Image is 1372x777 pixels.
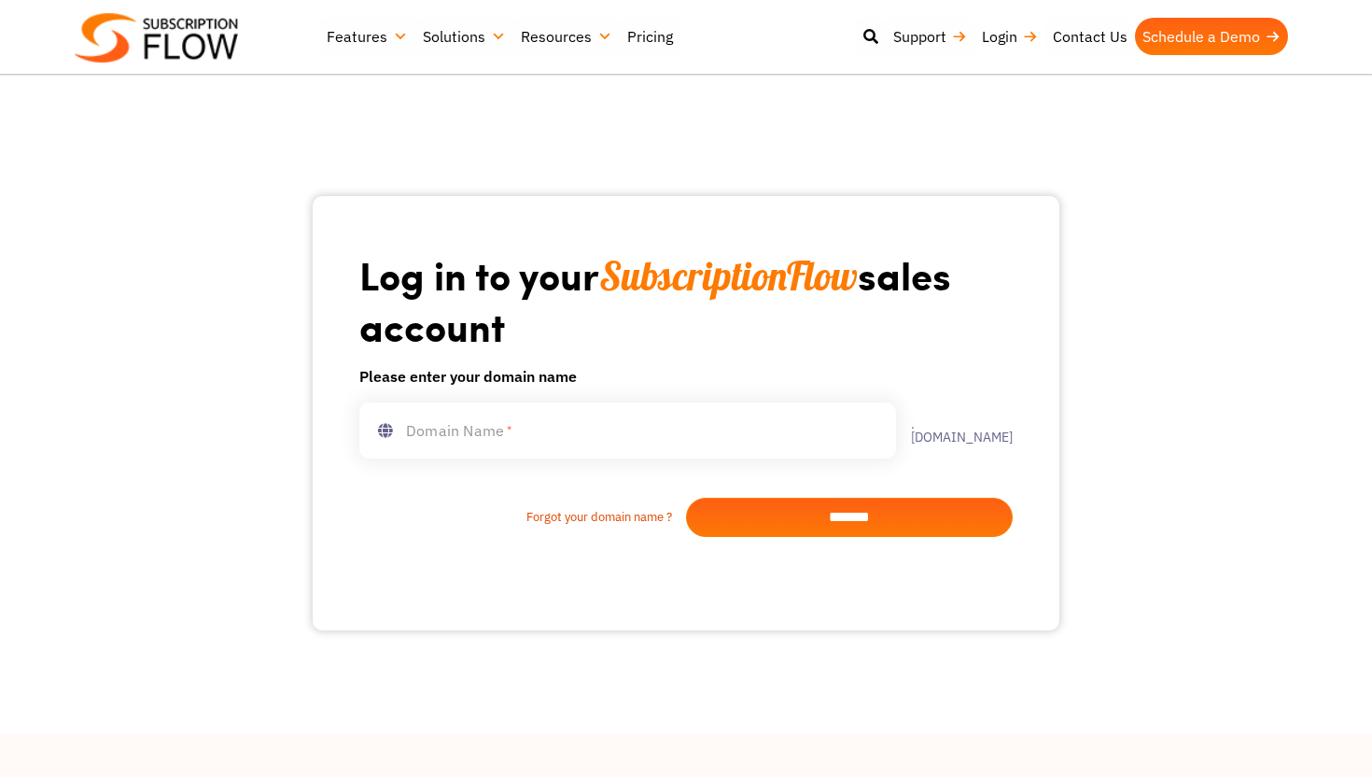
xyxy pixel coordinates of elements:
a: Forgot your domain name ? [359,508,686,527]
img: Subscriptionflow [75,13,238,63]
a: Schedule a Demo [1135,18,1288,55]
a: Support [886,18,974,55]
span: SubscriptionFlow [599,251,858,301]
h1: Log in to your sales account [359,250,1013,350]
a: Login [974,18,1045,55]
h6: Please enter your domain name [359,365,1013,388]
a: Resources [513,18,620,55]
a: Contact Us [1045,18,1135,55]
a: Pricing [620,18,680,55]
label: .[DOMAIN_NAME] [896,417,1013,444]
a: Solutions [415,18,513,55]
a: Features [319,18,415,55]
